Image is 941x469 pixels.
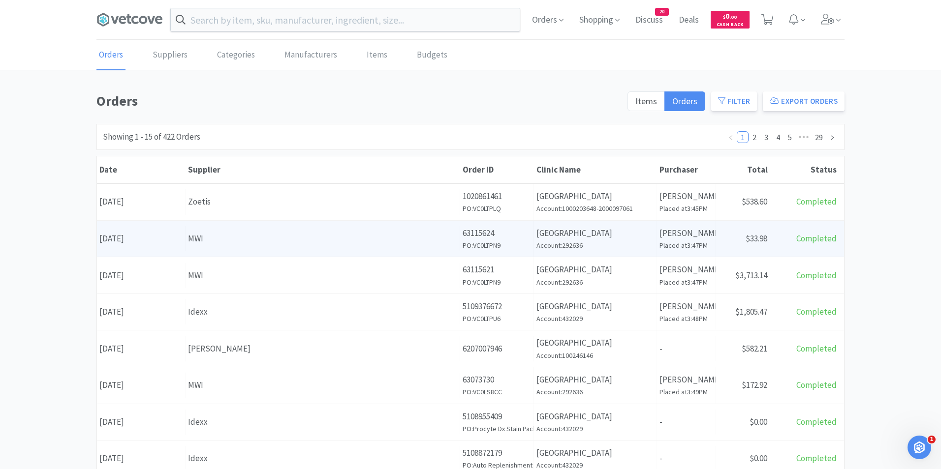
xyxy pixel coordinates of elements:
[463,300,531,313] p: 5109376672
[536,240,654,251] h6: Account: 292636
[672,95,697,107] span: Orders
[829,135,835,141] i: icon: right
[635,95,657,107] span: Items
[97,226,186,251] div: [DATE]
[796,453,837,464] span: Completed
[796,416,837,427] span: Completed
[536,386,654,397] h6: Account: 292636
[659,227,713,240] p: [PERSON_NAME]
[735,270,767,281] span: $3,713.14
[188,342,457,355] div: [PERSON_NAME]
[750,453,767,464] span: $0.00
[536,227,654,240] p: [GEOGRAPHIC_DATA]
[97,336,186,361] div: [DATE]
[463,203,531,214] h6: PO: VC0LTPLQ
[150,40,190,70] a: Suppliers
[536,350,654,361] h6: Account: 100246146
[796,343,837,354] span: Completed
[631,16,667,25] a: Discuss20
[659,342,713,355] p: -
[97,410,186,435] div: [DATE]
[763,91,845,111] button: Export Orders
[735,306,767,317] span: $1,805.47
[414,40,450,70] a: Budgets
[188,269,457,282] div: MWI
[97,189,186,214] div: [DATE]
[749,131,760,143] li: 2
[812,131,826,143] li: 29
[463,164,532,175] div: Order ID
[188,452,457,465] div: Idexx
[772,131,784,143] li: 4
[659,263,713,276] p: [PERSON_NAME]
[97,373,186,398] div: [DATE]
[773,132,784,143] a: 4
[723,11,737,21] span: 0
[796,196,837,207] span: Completed
[536,373,654,386] p: [GEOGRAPHIC_DATA]
[282,40,340,70] a: Manufacturers
[96,40,125,70] a: Orders
[188,195,457,208] div: Zoetis
[737,132,748,143] a: 1
[749,132,760,143] a: 2
[463,263,531,276] p: 63115621
[659,386,713,397] h6: Placed at 3:49PM
[812,132,826,143] a: 29
[675,16,703,25] a: Deals
[364,40,390,70] a: Items
[723,14,725,20] span: $
[659,373,713,386] p: [PERSON_NAME]
[215,40,257,70] a: Categories
[908,436,931,459] iframe: Intercom live chat
[463,240,531,251] h6: PO: VC0LTPN9
[659,415,713,429] p: -
[659,300,713,313] p: [PERSON_NAME]
[96,90,622,112] h1: Orders
[103,130,200,144] div: Showing 1 - 15 of 422 Orders
[659,452,713,465] p: -
[725,131,737,143] li: Previous Page
[659,313,713,324] h6: Placed at 3:48PM
[659,203,713,214] h6: Placed at 3:45PM
[463,313,531,324] h6: PO: VC0LTPU6
[463,373,531,386] p: 63073730
[826,131,838,143] li: Next Page
[761,132,772,143] a: 3
[728,135,734,141] i: icon: left
[536,446,654,460] p: [GEOGRAPHIC_DATA]
[463,446,531,460] p: 5108872179
[737,131,749,143] li: 1
[750,416,767,427] span: $0.00
[711,91,757,111] button: Filter
[717,22,744,29] span: Cash Back
[463,386,531,397] h6: PO: VC0LS8CC
[796,306,837,317] span: Completed
[463,277,531,288] h6: PO: VC0LTPN9
[746,233,767,244] span: $33.98
[729,14,737,20] span: . 00
[659,190,713,203] p: [PERSON_NAME]
[784,132,795,143] a: 5
[796,270,837,281] span: Completed
[188,305,457,319] div: Idexx
[188,164,458,175] div: Supplier
[742,343,767,354] span: $582.21
[796,380,837,390] span: Completed
[463,423,531,434] h6: PO: Procyte Dx Stain Pack
[188,415,457,429] div: Idexx
[536,300,654,313] p: [GEOGRAPHIC_DATA]
[171,8,520,31] input: Search by item, sku, manufacturer, ingredient, size...
[463,227,531,240] p: 63115624
[97,263,186,288] div: [DATE]
[536,410,654,423] p: [GEOGRAPHIC_DATA]
[659,277,713,288] h6: Placed at 3:47PM
[536,263,654,276] p: [GEOGRAPHIC_DATA]
[773,164,837,175] div: Status
[536,336,654,350] p: [GEOGRAPHIC_DATA]
[719,164,768,175] div: Total
[536,203,654,214] h6: Account: 1000203648-2000097061
[536,423,654,434] h6: Account: 432029
[742,380,767,390] span: $172.92
[760,131,772,143] li: 3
